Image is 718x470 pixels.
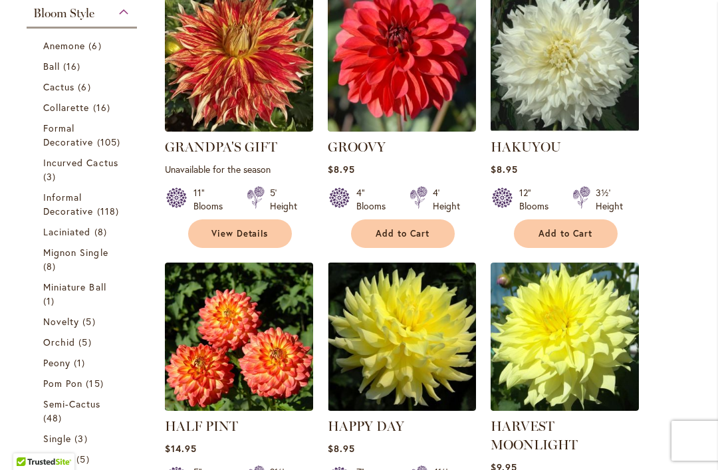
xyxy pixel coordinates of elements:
[43,59,124,73] a: Ball 16
[328,122,476,134] a: GROOVY
[78,80,94,94] span: 6
[43,156,118,169] span: Incurved Cactus
[43,280,124,308] a: Miniature Ball 1
[165,122,313,134] a: Grandpa's Gift
[78,335,94,349] span: 5
[43,80,74,93] span: Cactus
[63,59,84,73] span: 16
[43,335,124,349] a: Orchid 5
[86,376,106,390] span: 15
[491,163,518,176] span: $8.95
[43,294,58,308] span: 1
[519,186,556,213] div: 12" Blooms
[188,219,292,248] a: View Details
[43,411,65,425] span: 48
[43,397,124,425] a: Semi-Cactus 48
[43,259,59,273] span: 8
[82,314,98,328] span: 5
[74,356,88,370] span: 1
[165,442,197,455] span: $14.95
[43,190,124,218] a: Informal Decorative 118
[43,191,94,217] span: Informal Decorative
[165,163,313,176] p: Unavailable for the season
[43,60,60,72] span: Ball
[328,163,355,176] span: $8.95
[328,401,476,413] a: HAPPY DAY
[43,156,124,183] a: Incurved Cactus 3
[43,39,85,52] span: Anemone
[270,186,297,213] div: 5' Height
[43,432,71,445] span: Single
[43,170,59,183] span: 3
[328,139,386,155] a: GROOVY
[43,376,124,390] a: Pom Pon 15
[43,356,70,369] span: Peony
[43,453,73,465] span: Stellar
[43,314,124,328] a: Novelty 5
[165,401,313,413] a: HALF PINT
[43,39,124,53] a: Anemone 6
[88,39,104,53] span: 6
[43,336,75,348] span: Orchid
[538,228,593,239] span: Add to Cart
[43,356,124,370] a: Peony 1
[328,263,476,411] img: HAPPY DAY
[43,225,124,239] a: Laciniated 8
[165,263,313,411] img: HALF PINT
[328,418,404,434] a: HAPPY DAY
[43,315,79,328] span: Novelty
[43,431,124,445] a: Single 3
[76,452,92,466] span: 5
[356,186,394,213] div: 4" Blooms
[165,418,238,434] a: HALF PINT
[433,186,460,213] div: 4' Height
[43,245,124,273] a: Mignon Single 8
[94,225,110,239] span: 8
[491,401,639,413] a: Harvest Moonlight
[43,398,101,410] span: Semi-Cactus
[491,139,561,155] a: HAKUYOU
[491,418,578,453] a: HARVEST MOONLIGHT
[514,219,618,248] button: Add to Cart
[43,122,94,148] span: Formal Decorative
[43,100,124,114] a: Collarette 16
[211,228,269,239] span: View Details
[351,219,455,248] button: Add to Cart
[491,122,639,134] a: Hakuyou
[165,139,277,155] a: GRANDPA'S GIFT
[74,431,90,445] span: 3
[43,281,106,293] span: Miniature Ball
[97,204,122,218] span: 118
[43,452,124,466] a: Stellar 5
[93,100,114,114] span: 16
[491,263,639,411] img: Harvest Moonlight
[43,101,90,114] span: Collarette
[10,423,47,460] iframe: Launch Accessibility Center
[43,121,124,149] a: Formal Decorative 105
[328,442,355,455] span: $8.95
[596,186,623,213] div: 3½' Height
[43,377,82,390] span: Pom Pon
[33,6,94,21] span: Bloom Style
[193,186,231,213] div: 11" Blooms
[43,80,124,94] a: Cactus 6
[43,225,91,238] span: Laciniated
[376,228,430,239] span: Add to Cart
[43,246,108,259] span: Mignon Single
[97,135,124,149] span: 105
